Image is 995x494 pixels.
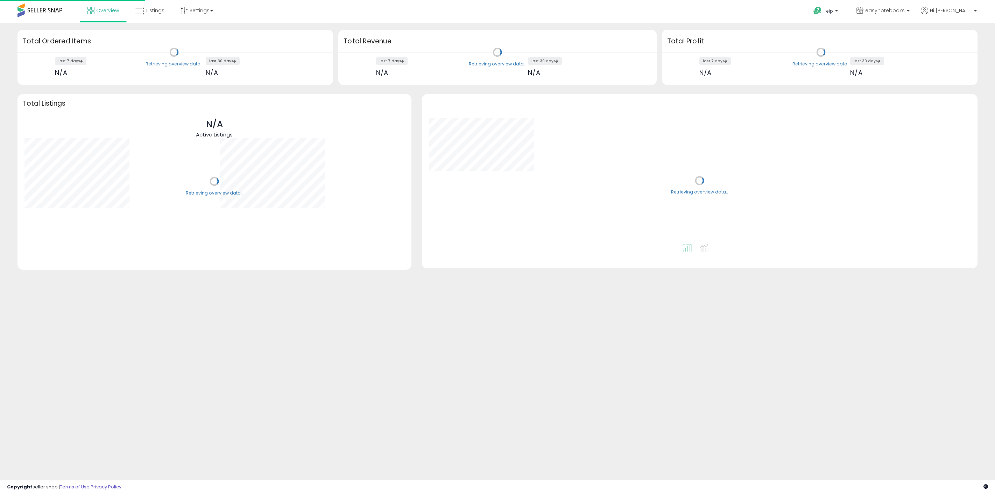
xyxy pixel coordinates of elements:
[808,1,845,23] a: Help
[96,7,119,14] span: Overview
[865,7,905,14] span: easynotebooks
[146,7,164,14] span: Listings
[469,61,526,67] div: Retrieving overview data..
[813,6,822,15] i: Get Help
[146,61,203,67] div: Retrieving overview data..
[921,7,977,23] a: Hi [PERSON_NAME]
[792,61,849,67] div: Retrieving overview data..
[186,190,243,196] div: Retrieving overview data..
[824,8,833,14] span: Help
[671,189,728,196] div: Retrieving overview data..
[930,7,972,14] span: Hi [PERSON_NAME]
